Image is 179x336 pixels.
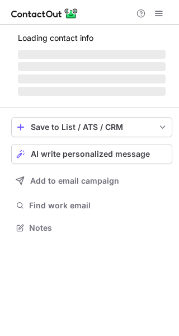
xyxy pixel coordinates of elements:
span: ‌ [18,62,166,71]
span: Notes [29,223,168,233]
img: ContactOut v5.3.10 [11,7,78,20]
span: ‌ [18,74,166,83]
p: Loading contact info [18,34,166,43]
span: ‌ [18,87,166,96]
button: save-profile-one-click [11,117,172,137]
span: Find work email [29,200,168,211]
span: Add to email campaign [30,176,119,185]
button: Find work email [11,198,172,213]
span: AI write personalized message [31,150,150,158]
button: AI write personalized message [11,144,172,164]
button: Add to email campaign [11,171,172,191]
span: ‌ [18,50,166,59]
button: Notes [11,220,172,236]
div: Save to List / ATS / CRM [31,123,153,132]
